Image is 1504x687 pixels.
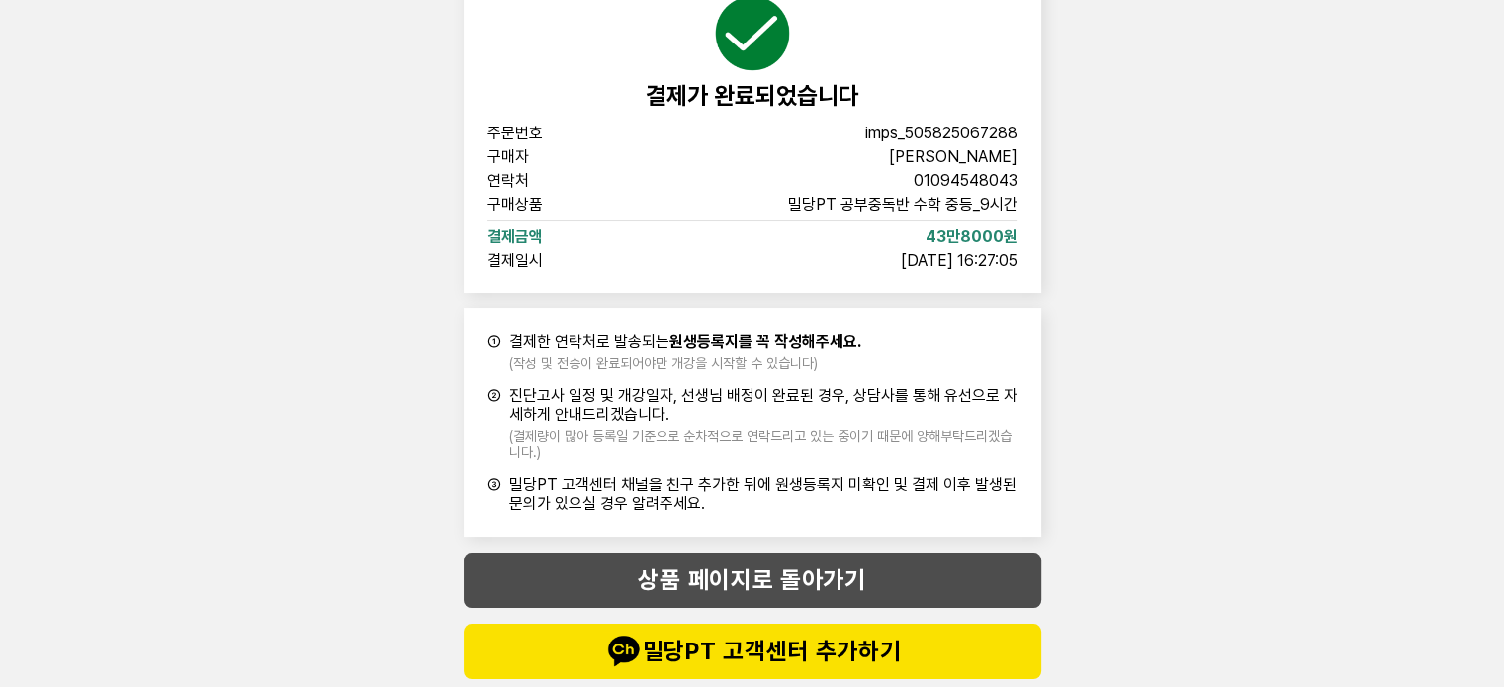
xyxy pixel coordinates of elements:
button: 상품 페이지로 돌아가기 [464,553,1041,608]
span: ② [487,386,501,460]
span: (작성 및 전송이 완료되어야만 개강을 시작할 수 있습니다) [509,355,861,371]
span: 주문번호 [487,126,614,141]
b: 원생등록지를 꼭 작성해주세요. [669,332,861,351]
span: 구매자 [487,149,614,165]
button: talk밀당PT 고객센터 추가하기 [464,624,1041,679]
span: 상품 페이지로 돌아가기 [503,560,1002,600]
span: 결제가 완료되었습니다 [646,81,859,110]
span: 결제금액 [487,229,614,245]
span: 밀당PT 공부중독반 수학 중등_9시간 [788,197,1017,213]
span: 01094548043 [914,173,1017,189]
span: [PERSON_NAME] [889,149,1017,165]
span: 밀당PT 고객센터 추가하기 [503,632,1002,671]
span: 밀당PT 고객센터 채널을 친구 추가한 뒤에 원생등록지 미확인 및 결제 이후 발생된 문의가 있으실 경우 알려주세요. [509,475,1017,513]
span: 구매상품 [487,197,614,213]
span: 연락처 [487,173,614,189]
span: 결제한 연락처로 발송되는 [509,332,861,351]
span: ① [487,332,501,371]
span: (결제량이 많아 등록일 기준으로 순차적으로 연락드리고 있는 중이기 때문에 양해부탁드리겠습니다.) [509,428,1017,460]
span: [DATE] 16:27:05 [901,253,1017,269]
img: talk [603,632,643,671]
span: 결제일시 [487,253,614,269]
span: 43만8000원 [926,229,1017,245]
span: imps_505825067288 [865,126,1017,141]
span: 진단고사 일정 및 개강일자, 선생님 배정이 완료된 경우, 상담사를 통해 유선으로 자세하게 안내드리겠습니다. [509,386,1017,424]
span: ③ [487,475,501,513]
